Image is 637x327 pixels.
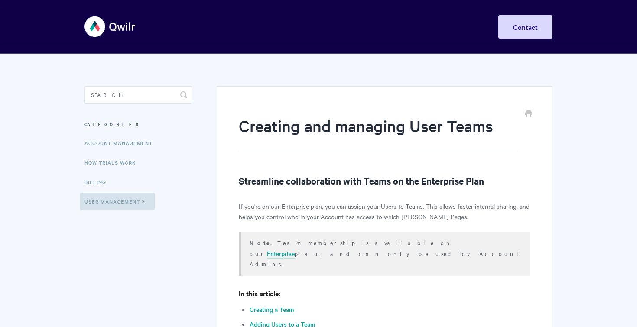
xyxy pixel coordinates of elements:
[525,110,532,119] a: Print this Article
[267,249,295,259] a: Enterprise
[84,10,136,43] img: Qwilr Help Center
[250,239,277,247] strong: Note:
[239,115,517,152] h1: Creating and managing User Teams
[80,193,155,210] a: User Management
[239,288,280,298] strong: In this article:
[498,15,552,39] a: Contact
[84,117,192,132] h3: Categories
[250,305,294,314] a: Creating a Team
[84,86,192,104] input: Search
[239,175,484,187] b: Streamline collaboration with Teams on the Enterprise Plan
[239,201,530,222] p: If you're on our Enterprise plan, you can assign your Users to Teams. This allows faster internal...
[84,173,113,191] a: Billing
[84,154,143,171] a: How Trials Work
[250,237,520,269] p: Team membership is available on our plan, and can only be used by Account Admins.
[84,134,159,152] a: Account Management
